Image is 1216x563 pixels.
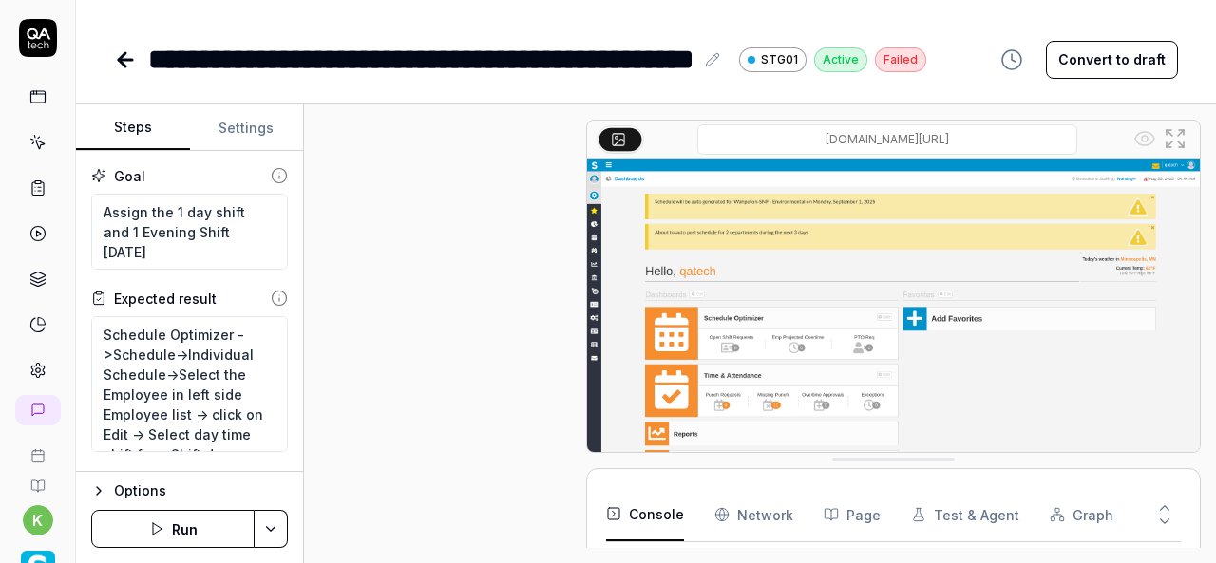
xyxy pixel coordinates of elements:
a: New conversation [15,395,61,425]
div: Goal [114,166,145,186]
div: Active [814,47,867,72]
a: STG01 [739,47,807,72]
button: Test & Agent [911,488,1019,541]
button: View version history [989,41,1035,79]
button: Open in full screen [1160,123,1190,154]
button: Graph [1050,488,1113,541]
button: Page [824,488,881,541]
button: Show all interative elements [1130,123,1160,154]
button: Console [606,488,684,541]
span: STG01 [761,51,798,68]
div: Failed [875,47,926,72]
button: Steps [76,105,190,151]
a: Book a call with us [8,433,67,463]
button: k [23,505,53,535]
button: Convert to draft [1046,41,1178,79]
button: Run [91,510,255,548]
img: Screenshot [587,159,1200,503]
button: Options [91,479,288,502]
div: Expected result [114,289,217,309]
button: Network [714,488,793,541]
a: Documentation [8,463,67,494]
button: Settings [190,105,304,151]
div: Options [114,479,288,502]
